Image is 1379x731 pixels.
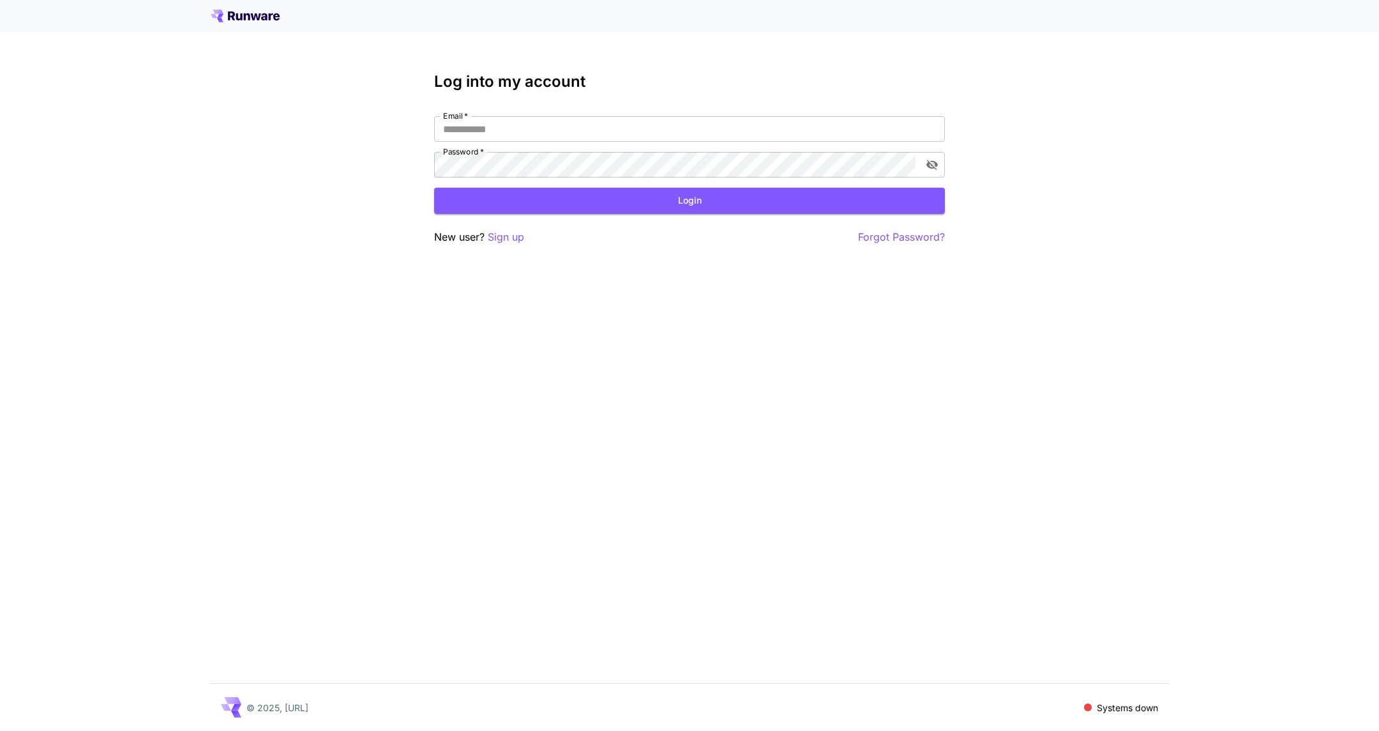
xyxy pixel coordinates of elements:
label: Password [443,146,484,157]
p: New user? [434,229,524,245]
button: toggle password visibility [921,153,944,176]
button: Sign up [488,229,524,245]
label: Email [443,110,468,121]
p: Systems down [1097,701,1158,714]
h3: Log into my account [434,73,945,91]
p: © 2025, [URL] [246,701,308,714]
button: Login [434,188,945,214]
button: Forgot Password? [858,229,945,245]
